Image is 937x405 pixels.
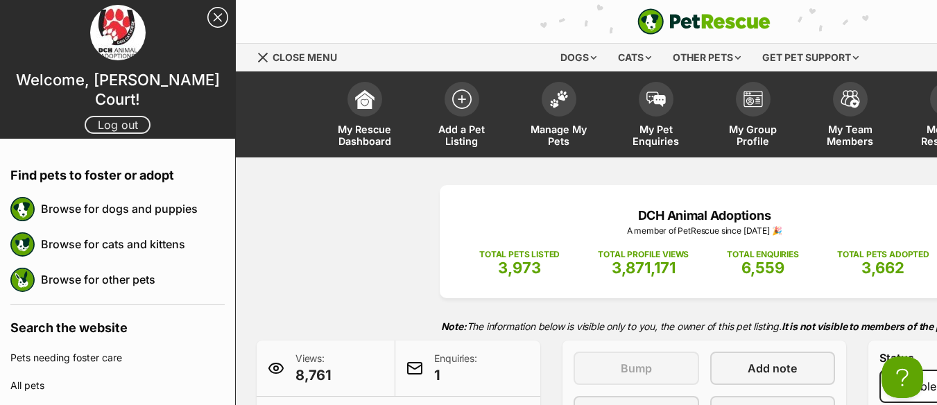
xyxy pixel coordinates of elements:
[257,44,347,69] a: Menu
[498,259,541,277] span: 3,973
[334,123,396,147] span: My Rescue Dashboard
[413,75,510,157] a: Add a Pet Listing
[882,356,923,398] iframe: Help Scout Beacon - Open
[41,265,225,294] a: Browse for other pets
[452,89,472,109] img: add-pet-listing-icon-0afa8454b4691262ce3f59096e99ab1cd57d4a30225e0717b998d2c9b9846f56.svg
[621,360,652,377] span: Bump
[10,153,225,191] h4: Find pets to foster or adopt
[743,91,763,107] img: group-profile-icon-3fa3cf56718a62981997c0bc7e787c4b2cf8bcc04b72c1350f741eb67cf2f40e.svg
[608,44,661,71] div: Cats
[748,360,797,377] span: Add note
[819,123,882,147] span: My Team Members
[434,352,476,385] p: Enquiries:
[355,89,375,109] img: dashboard-icon-eb2f2d2d3e046f16d808141f083e7271f6b2e854fb5c12c21221c1fb7104beca.svg
[598,248,689,261] p: TOTAL PROFILE VIEWS
[479,248,560,261] p: TOTAL PETS LISTED
[10,344,225,372] a: Pets needing foster care
[207,7,228,28] a: Close Sidebar
[637,8,771,35] img: logo-e224e6f780fb5917bec1dbf3a21bbac754714ae5b6737aabdf751b685950b380.svg
[10,372,225,399] a: All pets
[710,352,836,385] a: Add note
[528,123,590,147] span: Manage My Pets
[574,352,699,385] button: Bump
[625,123,687,147] span: My Pet Enquiries
[549,90,569,108] img: manage-my-pets-icon-02211641906a0b7f246fdf0571729dbe1e7629f14944591b6c1af311fb30b64b.svg
[646,92,666,107] img: pet-enquiries-icon-7e3ad2cf08bfb03b45e93fb7055b45f3efa6380592205ae92323e6603595dc1f.svg
[861,259,904,277] span: 3,662
[10,268,35,292] img: petrescue logo
[10,305,225,344] h4: Search the website
[10,232,35,257] img: petrescue logo
[663,44,750,71] div: Other pets
[608,75,705,157] a: My Pet Enquiries
[837,248,929,261] p: TOTAL PETS ADOPTED
[753,44,868,71] div: Get pet support
[295,365,332,385] span: 8,761
[441,320,467,332] strong: Note:
[85,116,151,134] a: Log out
[434,365,476,385] span: 1
[431,123,493,147] span: Add a Pet Listing
[551,44,606,71] div: Dogs
[295,352,332,385] p: Views:
[41,194,225,223] a: Browse for dogs and puppies
[41,230,225,259] a: Browse for cats and kittens
[727,248,798,261] p: TOTAL ENQUIRIES
[722,123,784,147] span: My Group Profile
[637,8,771,35] a: PetRescue
[802,75,899,157] a: My Team Members
[316,75,413,157] a: My Rescue Dashboard
[510,75,608,157] a: Manage My Pets
[741,259,784,277] span: 6,559
[273,51,337,63] span: Close menu
[705,75,802,157] a: My Group Profile
[841,90,860,108] img: team-members-icon-5396bd8760b3fe7c0b43da4ab00e1e3bb1a5d9ba89233759b79545d2d3fc5d0d.svg
[612,259,676,277] span: 3,871,171
[10,197,35,221] img: petrescue logo
[90,5,146,60] img: profile image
